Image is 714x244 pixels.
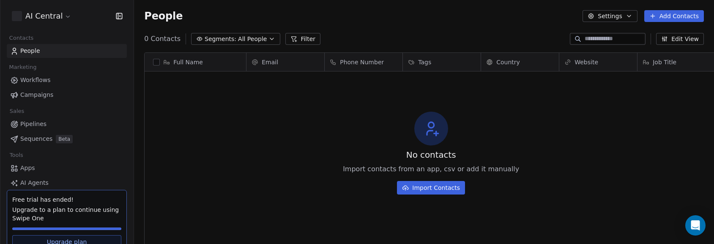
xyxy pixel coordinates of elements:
span: Workflows [20,76,51,85]
span: People [20,47,40,55]
a: AI Agents [7,176,127,190]
a: Import Contacts [397,178,465,195]
span: Upgrade to a plan to continue using Swipe One [12,206,121,222]
span: AI Central [25,11,63,22]
button: Add Contacts [644,10,704,22]
span: Sequences [20,134,52,143]
button: Filter [285,33,320,45]
div: Phone Number [325,53,402,71]
span: Full Name [173,58,203,66]
span: Beta [56,135,73,143]
span: Country [496,58,520,66]
a: Campaigns [7,88,127,102]
span: Apps [20,164,35,173]
span: Marketing [5,61,40,74]
span: Website [574,58,598,66]
button: AI Central [10,9,73,23]
div: Country [481,53,559,71]
a: Pipelines [7,117,127,131]
span: Email [262,58,278,66]
span: Sales [6,105,28,118]
div: Email [246,53,324,71]
a: Apps [7,161,127,175]
span: Phone Number [340,58,384,66]
span: All People [238,35,267,44]
div: Full Name [145,53,246,71]
span: Contacts [5,32,37,44]
span: AI Agents [20,178,49,187]
span: Segments: [205,35,236,44]
button: Settings [583,10,637,22]
span: Campaigns [20,90,53,99]
span: People [144,10,183,22]
button: Import Contacts [397,181,465,195]
span: 0 Contacts [144,34,181,44]
a: People [7,44,127,58]
a: Workflows [7,73,127,87]
span: Pipelines [20,120,47,129]
span: Tags [418,58,431,66]
button: Edit View [656,33,704,45]
span: Job Title [653,58,676,66]
div: Free trial has ended! [12,195,121,204]
div: Website [559,53,637,71]
span: No contacts [406,149,456,161]
span: Import contacts from an app, csv or add it manually [343,164,519,174]
div: Tags [403,53,481,71]
a: SequencesBeta [7,132,127,146]
div: Open Intercom Messenger [685,215,706,236]
span: Tools [6,149,27,162]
